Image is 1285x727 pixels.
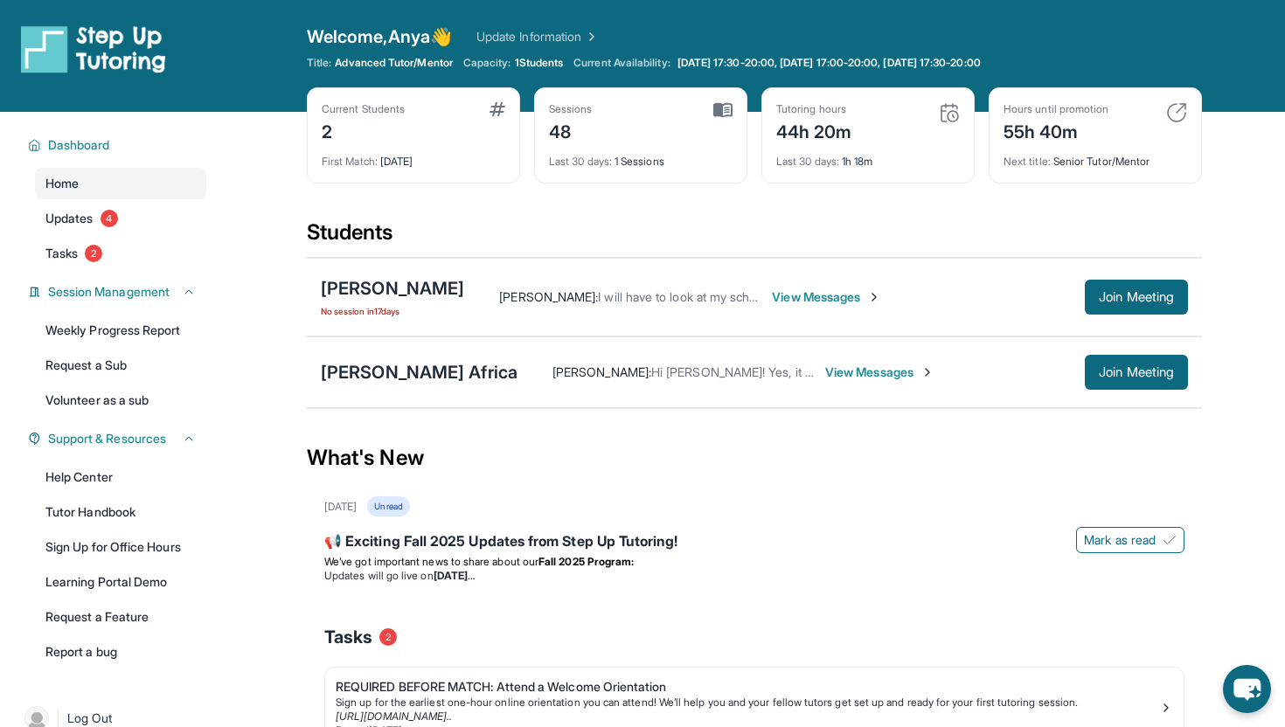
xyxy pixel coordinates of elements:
a: Updates4 [35,203,206,234]
span: Title: [307,56,331,70]
a: Tasks2 [35,238,206,269]
a: [DATE] 17:30-20:00, [DATE] 17:00-20:00, [DATE] 17:30-20:00 [674,56,984,70]
span: Last 30 days : [776,155,839,168]
li: Updates will go live on [324,569,1184,583]
a: Learning Portal Demo [35,566,206,598]
span: Last 30 days : [549,155,612,168]
span: [PERSON_NAME] : [499,289,598,304]
div: [PERSON_NAME] Africa [321,360,517,384]
div: Sessions [549,102,593,116]
span: No session in 17 days [321,304,464,318]
span: Mark as read [1084,531,1156,549]
div: Students [307,218,1202,257]
span: View Messages [772,288,881,306]
div: 1 Sessions [549,144,733,169]
span: Next title : [1004,155,1051,168]
span: Home [45,175,79,192]
span: Support & Resources [48,430,166,447]
span: Join Meeting [1099,292,1174,302]
img: Chevron-Right [867,290,881,304]
strong: [DATE] [434,569,475,582]
div: Sign up for the earliest one-hour online orientation you can attend! We’ll help you and your fell... [336,696,1159,710]
span: We’ve got important news to share about our [324,555,538,568]
a: Sign Up for Office Hours [35,531,206,563]
div: Unread [367,496,409,516]
span: Hi [PERSON_NAME]! Yes, it does. Thanks so much. [651,364,933,379]
div: Tutoring hours [776,102,852,116]
span: Tasks [324,625,372,649]
span: [PERSON_NAME] : [552,364,651,379]
div: 48 [549,116,593,144]
span: First Match : [322,155,378,168]
div: 2 [322,116,405,144]
img: card [713,102,733,118]
img: card [939,102,960,123]
button: Dashboard [41,136,196,154]
a: Help Center [35,461,206,493]
a: Weekly Progress Report [35,315,206,346]
div: Senior Tutor/Mentor [1004,144,1187,169]
span: Tasks [45,245,78,262]
span: 4 [101,210,118,227]
a: Request a Feature [35,601,206,633]
a: Update Information [476,28,599,45]
button: Support & Resources [41,430,196,447]
span: 2 [379,628,397,646]
span: Session Management [48,283,170,301]
div: [DATE] [322,144,505,169]
span: Welcome, Anya 👋 [307,24,452,49]
img: card [490,102,505,116]
div: Hours until promotion [1004,102,1108,116]
div: 📢 Exciting Fall 2025 Updates from Step Up Tutoring! [324,530,1184,555]
button: Join Meeting [1085,280,1188,315]
a: Request a Sub [35,350,206,381]
span: Dashboard [48,136,110,154]
span: Join Meeting [1099,367,1174,377]
span: 2 [85,245,102,262]
span: View Messages [825,363,934,381]
img: Chevron Right [581,28,599,45]
a: Report a bug [35,636,206,668]
span: Capacity: [463,56,511,70]
span: [DATE] 17:30-20:00, [DATE] 17:00-20:00, [DATE] 17:30-20:00 [677,56,981,70]
strong: Fall 2025 Program: [538,555,634,568]
div: 44h 20m [776,116,852,144]
span: I will have to look at my schedule. [598,289,782,304]
span: Log Out [67,710,113,727]
div: Current Students [322,102,405,116]
img: Mark as read [1163,533,1177,547]
span: Current Availability: [573,56,670,70]
a: Volunteer as a sub [35,384,206,416]
button: Join Meeting [1085,355,1188,390]
span: 1 Students [515,56,564,70]
a: [URL][DOMAIN_NAME].. [336,710,452,723]
span: Advanced Tutor/Mentor [335,56,452,70]
button: Mark as read [1076,527,1184,553]
div: REQUIRED BEFORE MATCH: Attend a Welcome Orientation [336,678,1159,696]
img: card [1166,102,1187,123]
button: Session Management [41,283,196,301]
span: Updates [45,210,94,227]
div: 1h 18m [776,144,960,169]
button: chat-button [1223,665,1271,713]
img: Chevron-Right [920,365,934,379]
div: 55h 40m [1004,116,1108,144]
div: What's New [307,419,1202,496]
a: Tutor Handbook [35,496,206,528]
img: logo [21,24,166,73]
div: [DATE] [324,500,357,514]
a: Home [35,168,206,199]
div: [PERSON_NAME] [321,276,464,301]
